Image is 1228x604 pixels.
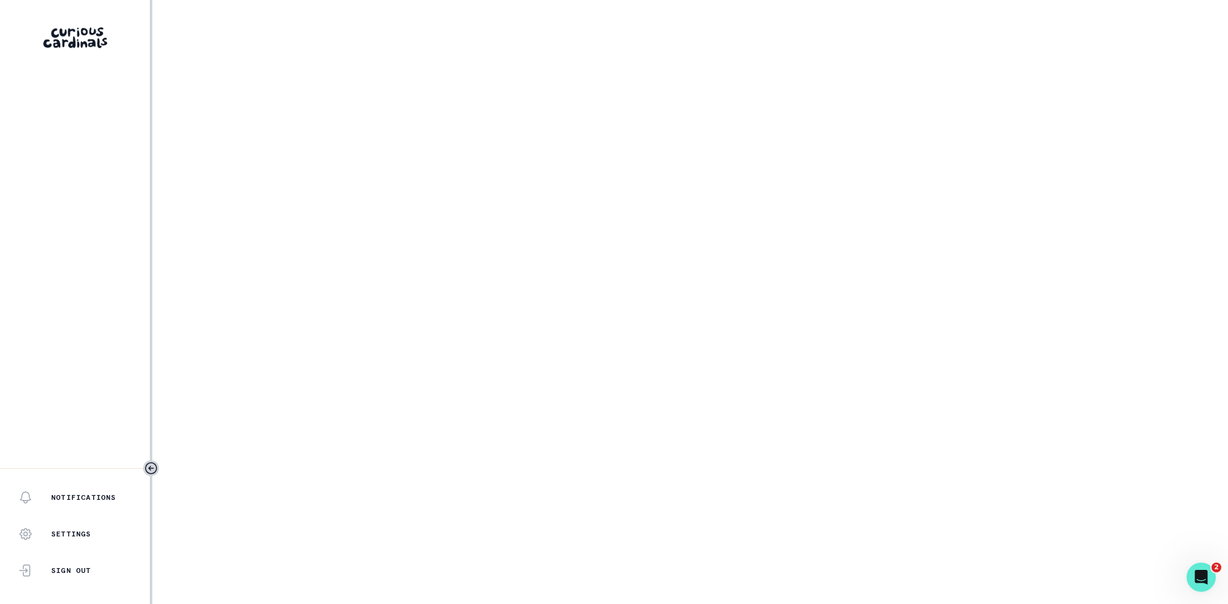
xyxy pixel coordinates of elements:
p: Sign Out [51,566,91,575]
img: Curious Cardinals Logo [43,27,107,48]
p: Settings [51,529,91,539]
p: Notifications [51,493,116,502]
span: 2 [1212,563,1221,572]
iframe: Intercom live chat [1187,563,1216,592]
button: Toggle sidebar [143,460,159,476]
